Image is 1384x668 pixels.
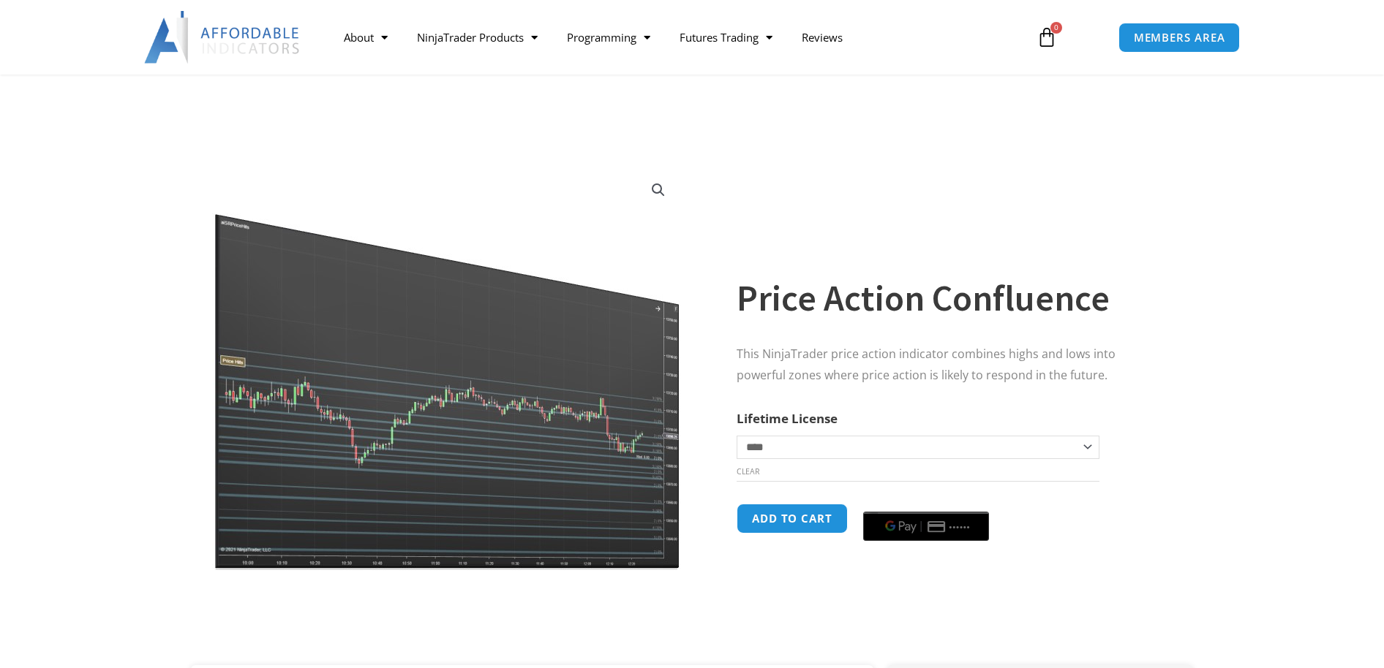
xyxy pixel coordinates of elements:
iframe: Secure payment input frame [860,501,992,503]
a: Programming [552,20,665,54]
a: Reviews [787,20,857,54]
a: MEMBERS AREA [1118,23,1241,53]
a: 0 [1015,16,1079,58]
span: 0 [1050,22,1062,34]
a: NinjaTrader Products [402,20,552,54]
span: This NinjaTrader price action indicator combines highs and lows into powerful zones where price a... [737,346,1116,383]
h1: Price Action Confluence [737,273,1164,324]
a: About [329,20,402,54]
nav: Menu [329,20,1020,54]
button: Buy with GPay [863,512,989,541]
img: LogoAI | Affordable Indicators – NinjaTrader [144,11,301,64]
a: Clear options [737,466,759,477]
button: Add to cart [737,504,848,534]
a: View full-screen image gallery [645,177,672,203]
img: Price Action Confluence 2 [212,166,682,570]
label: Lifetime License [737,410,838,427]
text: •••••• [949,522,971,532]
a: Futures Trading [665,20,787,54]
span: MEMBERS AREA [1134,32,1225,43]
